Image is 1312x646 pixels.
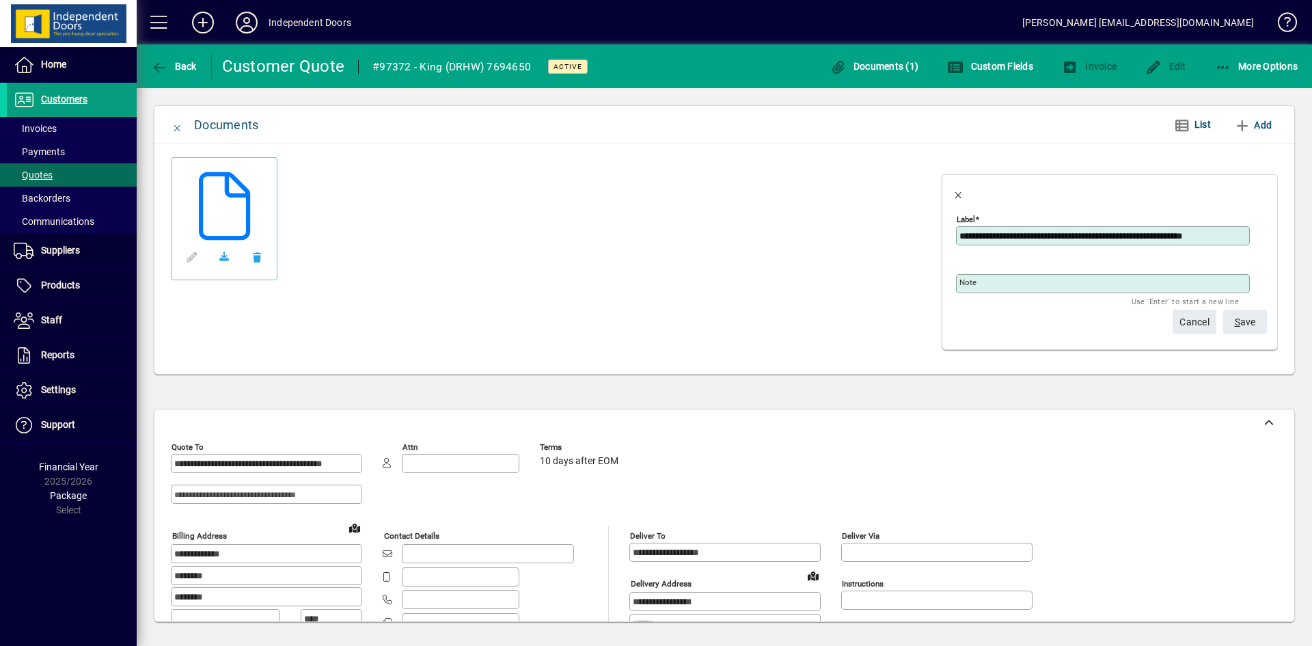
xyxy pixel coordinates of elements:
[225,10,269,35] button: Profile
[1062,61,1117,72] span: Invoice
[7,373,137,407] a: Settings
[1234,114,1272,136] span: Add
[1235,317,1240,327] span: S
[7,408,137,442] a: Support
[540,443,622,452] span: Terms
[241,241,273,273] button: Remove
[172,442,204,452] mat-label: Quote To
[1268,3,1295,47] a: Knowledge Base
[540,456,618,467] span: 10 days after EOM
[1194,119,1211,130] span: List
[41,349,74,360] span: Reports
[1132,293,1239,309] mat-hint: Use 'Enter' to start a new line
[1058,54,1120,79] button: Invoice
[1145,61,1186,72] span: Edit
[1215,61,1298,72] span: More Options
[41,94,87,105] span: Customers
[1223,310,1267,334] button: Save
[802,565,824,587] a: View on map
[208,241,241,273] a: Download
[50,490,87,501] span: Package
[41,384,76,395] span: Settings
[947,61,1033,72] span: Custom Fields
[1212,54,1302,79] button: More Options
[41,280,80,291] span: Products
[7,117,137,140] a: Invoices
[14,146,65,157] span: Payments
[14,216,94,227] span: Communications
[151,61,197,72] span: Back
[959,278,976,287] mat-label: Note
[1173,310,1216,334] button: Cancel
[161,109,194,142] button: Close
[41,419,75,430] span: Support
[41,314,62,325] span: Staff
[942,176,975,208] button: Close
[1022,12,1254,33] div: [PERSON_NAME] [EMAIL_ADDRESS][DOMAIN_NAME]
[181,10,225,35] button: Add
[344,517,366,539] a: View on map
[7,269,137,303] a: Products
[14,193,70,204] span: Backorders
[630,531,666,541] mat-label: Deliver To
[194,114,258,136] div: Documents
[7,210,137,233] a: Communications
[826,54,922,79] button: Documents (1)
[7,163,137,187] a: Quotes
[1142,54,1190,79] button: Edit
[7,234,137,268] a: Suppliers
[1229,113,1277,137] button: Add
[222,55,345,77] div: Customer Quote
[148,54,200,79] button: Back
[7,304,137,338] a: Staff
[7,48,137,82] a: Home
[842,579,884,589] mat-label: Instructions
[944,54,1037,79] button: Custom Fields
[957,215,975,224] mat-label: Label
[137,54,212,79] app-page-header-button: Back
[269,12,351,33] div: Independent Doors
[830,61,918,72] span: Documents (1)
[1179,311,1209,334] span: Cancel
[41,59,66,70] span: Home
[372,56,531,78] div: #97372 - King (DRHW) 7694650
[842,531,879,541] mat-label: Deliver via
[1163,113,1222,137] button: List
[553,62,582,71] span: Active
[1235,311,1256,334] span: ave
[41,245,80,256] span: Suppliers
[7,338,137,373] a: Reports
[7,140,137,163] a: Payments
[14,170,53,180] span: Quotes
[7,187,137,210] a: Backorders
[402,442,418,452] mat-label: Attn
[39,461,98,472] span: Financial Year
[14,123,57,134] span: Invoices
